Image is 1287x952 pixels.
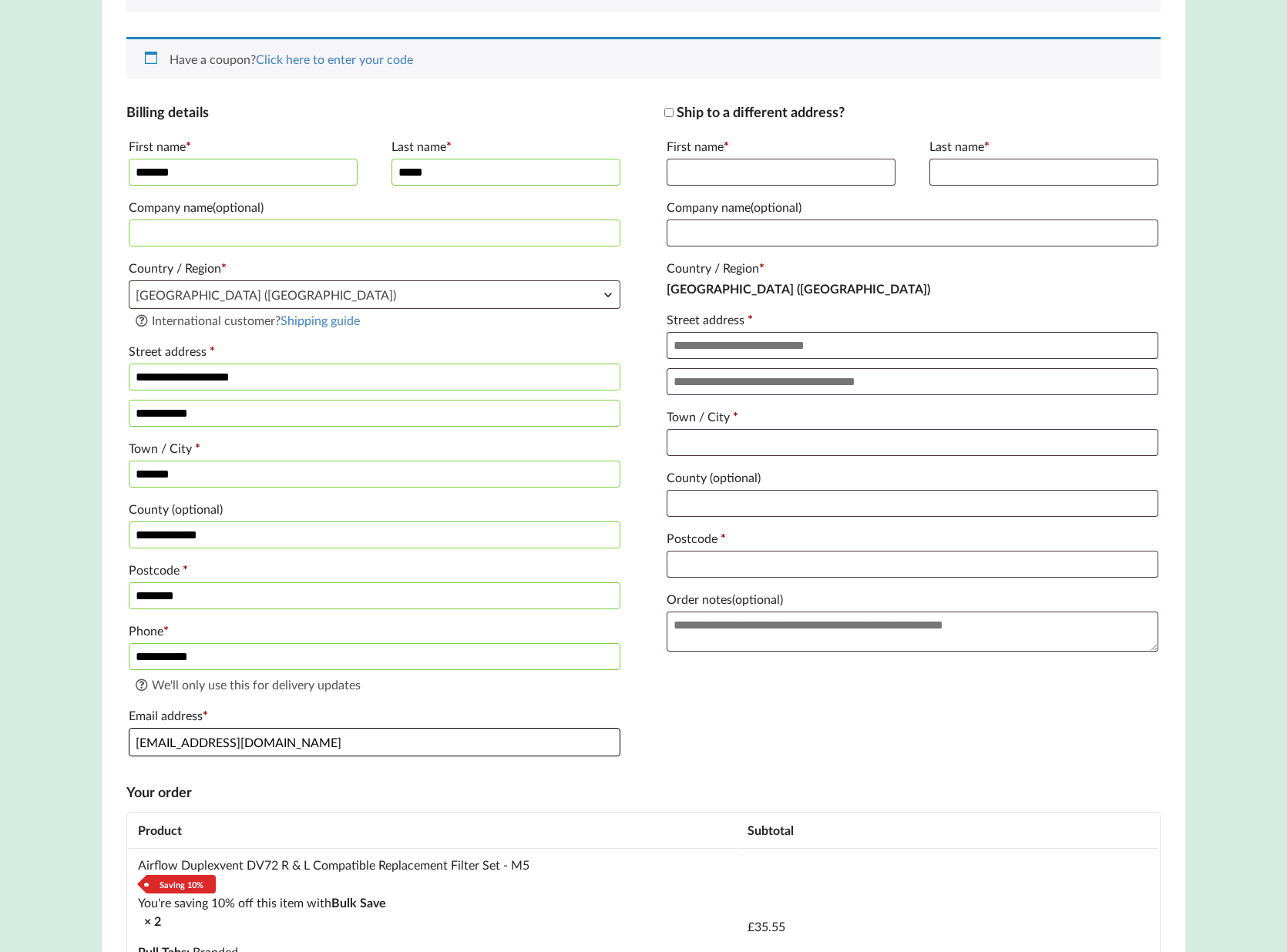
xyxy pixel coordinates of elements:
[129,256,620,280] label: Country / Region
[667,281,930,296] strong: [GEOGRAPHIC_DATA] ([GEOGRAPHIC_DATA])
[667,526,1158,551] label: Postcode
[129,134,358,159] label: First name
[138,893,728,912] div: You're saving 10% off this item with
[667,404,1158,429] label: Town / City
[331,895,386,910] b: Bulk Save
[281,313,360,327] a: Shipping guide
[256,52,413,66] a: Click here to enter your code
[129,436,620,461] label: Town / City
[129,281,620,308] span: United Kingdom (UK)
[126,783,1161,801] h3: Your order
[667,134,896,159] label: First name
[129,618,620,643] label: Phone
[126,37,1161,79] div: Have a coupon?
[146,875,216,893] div: Saving 10%
[751,199,801,214] span: (optional)
[129,703,620,728] label: Email address
[129,280,620,309] span: Country / Region
[129,195,620,220] label: Company name
[667,195,1158,220] label: Company name
[135,312,614,330] div: International customer?
[677,103,845,120] span: Ship to a different address?
[667,587,1158,612] label: Order notes
[929,134,1158,159] label: Last name
[748,919,754,934] span: £
[667,307,1158,332] label: Street address
[738,814,1158,846] th: Subtotal
[126,103,623,121] h3: Billing details
[129,497,620,521] label: County
[732,592,783,606] span: (optional)
[172,501,223,516] span: (optional)
[135,676,614,694] div: We'll only use this for delivery updates
[667,256,1158,280] label: Country / Region
[144,913,161,928] strong: × 2
[664,108,674,117] input: Ship to a different address?
[748,919,785,934] bdi: 35.55
[213,199,264,214] span: (optional)
[129,558,620,582] label: Postcode
[391,134,620,159] label: Last name
[129,814,737,846] th: Product
[667,465,1158,490] label: County
[129,339,620,364] label: Street address
[710,470,761,484] span: (optional)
